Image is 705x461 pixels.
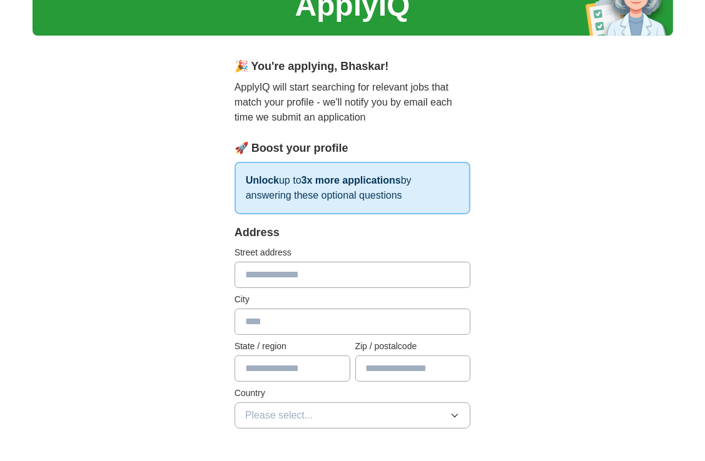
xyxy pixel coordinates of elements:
button: Please select... [235,402,471,429]
div: Address [235,224,471,241]
div: 🚀 Boost your profile [235,140,471,157]
p: up to by answering these optional questions [235,162,471,214]
p: ApplyIQ will start searching for relevant jobs that match your profile - we'll notify you by emai... [235,80,471,125]
div: 🎉 You're applying , Bhaskar ! [235,58,471,75]
label: City [235,293,471,306]
label: Zip / postalcode [355,340,471,353]
label: Country [235,387,471,400]
label: State / region [235,340,350,353]
strong: Unlock [246,175,279,186]
label: Street address [235,246,471,259]
strong: 3x more applications [302,175,401,186]
span: Please select... [245,408,313,423]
